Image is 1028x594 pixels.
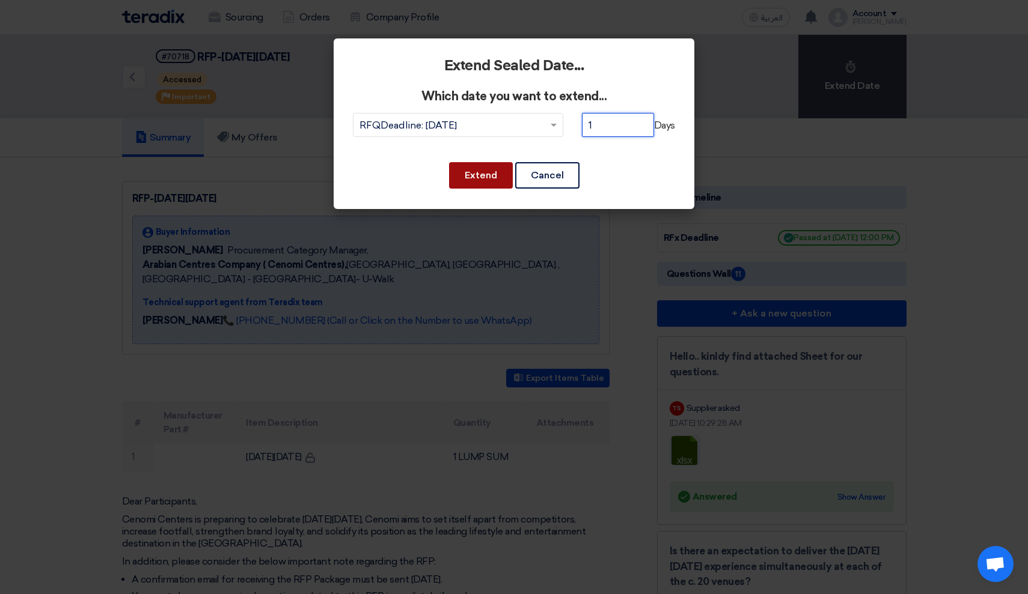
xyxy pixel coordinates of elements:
[582,113,654,137] input: Number of days...
[353,89,675,103] h3: Which date you want to extend...
[353,58,675,74] h2: Extend Sealed Date...
[515,162,580,189] button: Cancel
[978,546,1014,582] a: Open chat
[449,162,513,189] button: Extend
[582,113,675,137] span: Days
